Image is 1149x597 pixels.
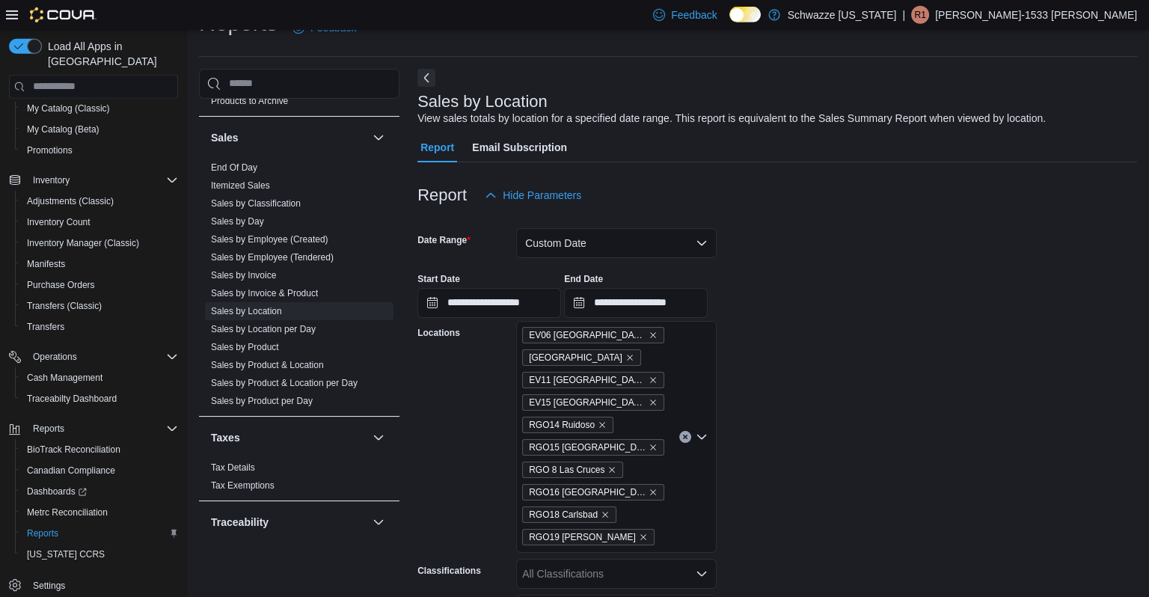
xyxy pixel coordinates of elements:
img: Cova [30,7,96,22]
button: Reports [15,523,184,544]
span: Metrc Reconciliation [21,503,178,521]
span: My Catalog (Beta) [27,123,99,135]
button: Adjustments (Classic) [15,191,184,212]
span: Transfers (Classic) [27,300,102,312]
span: Dashboards [27,486,87,497]
span: RGO18 Carlsbad [529,507,598,522]
span: End Of Day [211,162,257,174]
span: Itemized Sales [211,180,270,192]
span: [US_STATE] CCRS [27,548,105,560]
span: Tax Details [211,462,255,474]
span: Dark Mode [729,22,730,23]
a: My Catalog (Classic) [21,99,116,117]
button: Sales [211,130,367,145]
button: Reports [27,420,70,438]
span: RGO14 Ruidoso [529,417,595,432]
button: Taxes [211,430,367,445]
span: RGO16 Alamogordo [522,484,664,500]
span: [GEOGRAPHIC_DATA] [529,350,622,365]
span: Inventory Count [27,216,91,228]
span: Sales by Employee (Created) [211,233,328,245]
span: Sales by Invoice [211,269,276,281]
span: RGO15 Sunland Park [522,439,664,456]
p: | [902,6,905,24]
span: Adjustments (Classic) [21,192,178,210]
label: End Date [564,273,603,285]
span: Sales by Product [211,341,279,353]
span: RGO19 [PERSON_NAME] [529,530,636,545]
a: Sales by Product & Location per Day [211,378,358,388]
span: Operations [33,351,77,363]
a: Purchase Orders [21,276,101,294]
a: Transfers [21,318,70,336]
h3: Taxes [211,430,240,445]
span: Tax Exemptions [211,480,275,492]
button: Traceability [211,515,367,530]
button: Promotions [15,140,184,161]
button: Canadian Compliance [15,460,184,481]
button: Manifests [15,254,184,275]
div: Taxes [199,459,399,500]
button: Open list of options [696,568,708,580]
button: Custom Date [516,228,717,258]
span: Settings [33,580,65,592]
input: Press the down key to open a popover containing a calendar. [564,288,708,318]
button: BioTrack Reconciliation [15,439,184,460]
a: BioTrack Reconciliation [21,441,126,459]
span: RGO14 Ruidoso [522,417,613,433]
span: RGO16 [GEOGRAPHIC_DATA] [529,485,646,500]
button: Taxes [370,429,387,447]
button: Clear input [679,431,691,443]
a: Sales by Product per Day [211,396,313,406]
a: Sales by Location [211,306,282,316]
span: Load All Apps in [GEOGRAPHIC_DATA] [42,39,178,69]
button: Transfers [15,316,184,337]
span: Cash Management [21,369,178,387]
span: RGO 8 Las Cruces [522,462,623,478]
span: Traceabilty Dashboard [21,390,178,408]
span: Transfers [27,321,64,333]
button: Remove RGO19 Hobbs from selection in this group [639,533,648,542]
button: Metrc Reconciliation [15,502,184,523]
p: Schwazze [US_STATE] [788,6,897,24]
a: Promotions [21,141,79,159]
span: Sales by Employee (Tendered) [211,251,334,263]
a: Cash Management [21,369,108,387]
button: Operations [3,346,184,367]
label: Locations [417,327,460,339]
span: Manifests [27,258,65,270]
a: End Of Day [211,162,257,173]
button: Remove RGO15 Sunland Park from selection in this group [649,443,658,452]
a: Dashboards [15,481,184,502]
span: Sales by Product & Location [211,359,324,371]
span: Purchase Orders [21,276,178,294]
span: BioTrack Reconciliation [21,441,178,459]
span: Reports [33,423,64,435]
span: Transfers [21,318,178,336]
span: Sales by Product & Location per Day [211,377,358,389]
span: Reports [21,524,178,542]
button: Traceability [370,513,387,531]
a: Metrc Reconciliation [21,503,114,521]
span: Inventory Manager (Classic) [27,237,139,249]
h3: Traceability [211,515,269,530]
span: My Catalog (Beta) [21,120,178,138]
a: Canadian Compliance [21,462,121,480]
input: Dark Mode [729,7,761,22]
span: Feedback [671,7,717,22]
h3: Report [417,186,467,204]
span: Inventory Manager (Classic) [21,234,178,252]
button: [US_STATE] CCRS [15,544,184,565]
span: Inventory [27,171,178,189]
span: Adjustments (Classic) [27,195,114,207]
span: Manifests [21,255,178,273]
button: Remove RGO 8 Las Cruces from selection in this group [607,465,616,474]
span: Transfers (Classic) [21,297,178,315]
a: Reports [21,524,64,542]
span: Report [420,132,454,162]
a: Products to Archive [211,96,288,106]
button: Next [417,69,435,87]
button: Inventory [27,171,76,189]
span: Metrc Reconciliation [27,506,108,518]
span: My Catalog (Classic) [27,102,110,114]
